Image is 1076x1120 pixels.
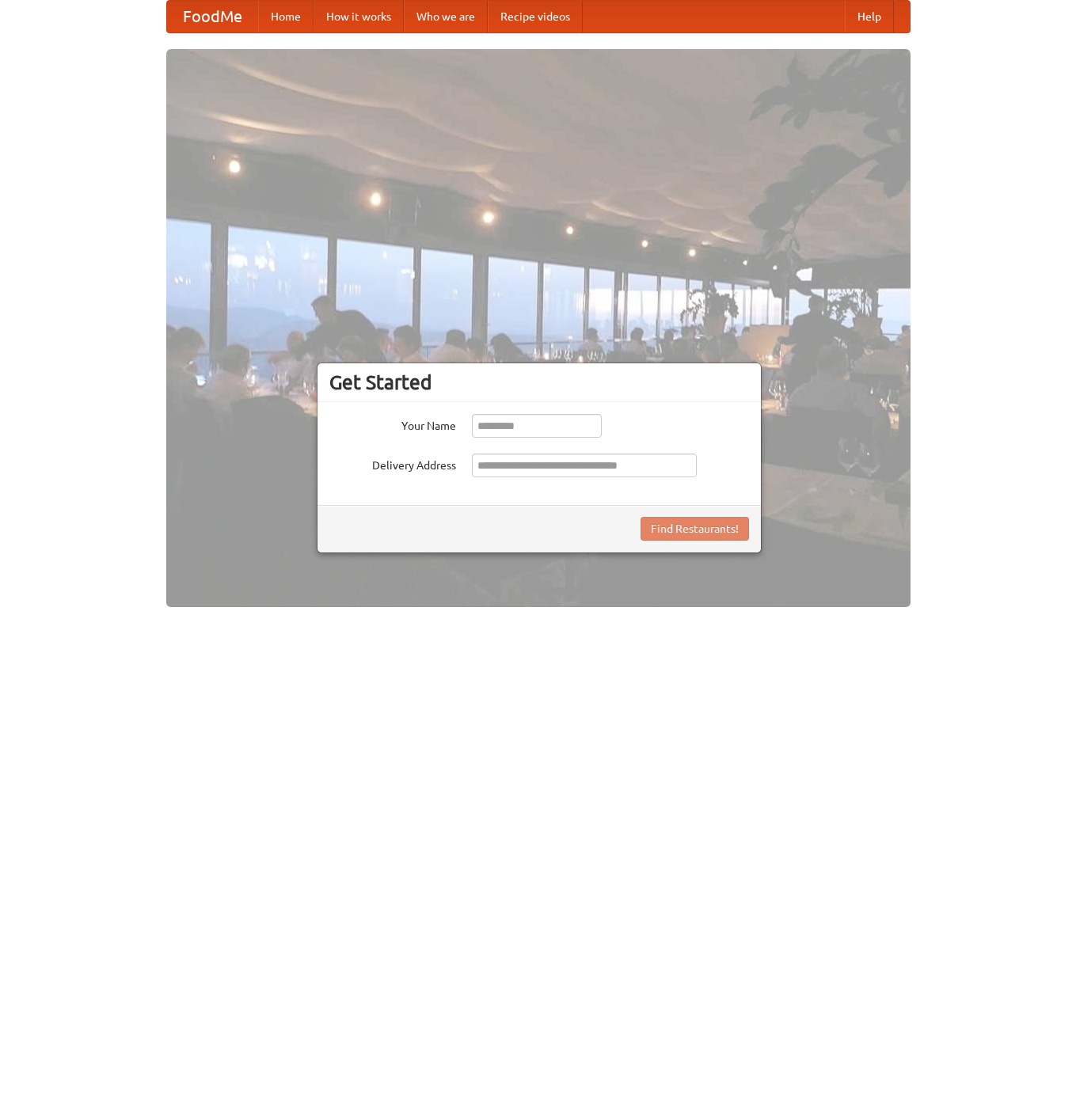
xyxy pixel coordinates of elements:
[329,454,456,473] label: Delivery Address
[329,414,456,434] label: Your Name
[845,1,894,32] a: Help
[329,370,749,394] h3: Get Started
[314,1,404,32] a: How it works
[488,1,583,32] a: Recipe videos
[404,1,488,32] a: Who we are
[258,1,314,32] a: Home
[641,517,749,541] button: Find Restaurants!
[167,1,258,32] a: FoodMe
